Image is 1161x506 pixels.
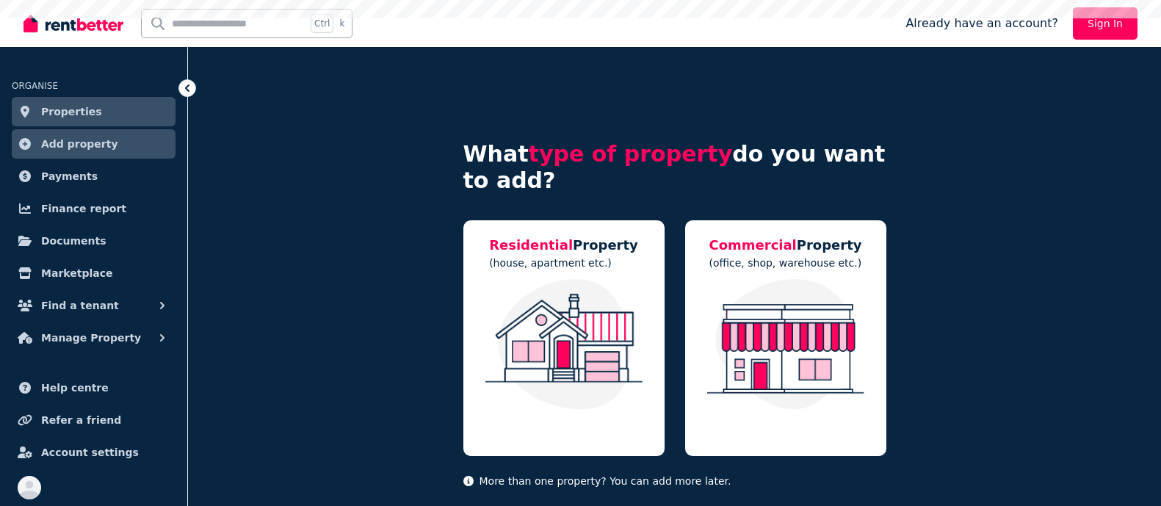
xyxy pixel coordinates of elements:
a: Account settings [12,438,176,467]
a: Sign In [1073,7,1138,40]
span: Documents [41,232,106,250]
span: Properties [41,103,102,120]
img: Residential Property [478,279,650,410]
span: Add property [41,135,118,153]
span: Finance report [41,200,126,217]
button: Find a tenant [12,291,176,320]
span: Help centre [41,379,109,397]
span: Refer a friend [41,411,121,429]
span: type of property [529,141,733,167]
a: Properties [12,97,176,126]
p: (office, shop, warehouse etc.) [709,256,861,270]
img: Commercial Property [700,279,872,410]
button: Manage Property [12,323,176,353]
h5: Property [489,235,638,256]
span: Marketplace [41,264,112,282]
img: RentBetter [23,12,123,35]
span: ORGANISE [12,81,58,91]
span: Payments [41,167,98,185]
a: Documents [12,226,176,256]
a: Help centre [12,373,176,402]
h4: What do you want to add? [463,141,886,194]
span: k [339,18,344,29]
p: (house, apartment etc.) [489,256,638,270]
span: Manage Property [41,329,141,347]
span: Find a tenant [41,297,119,314]
span: Ctrl [311,14,333,33]
a: Marketplace [12,259,176,288]
span: Commercial [709,237,796,253]
a: Refer a friend [12,405,176,435]
p: More than one property? You can add more later. [463,474,886,488]
h5: Property [709,235,861,256]
span: Account settings [41,444,139,461]
a: Payments [12,162,176,191]
a: Finance report [12,194,176,223]
span: Residential [489,237,573,253]
span: Already have an account? [905,15,1058,32]
a: Add property [12,129,176,159]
